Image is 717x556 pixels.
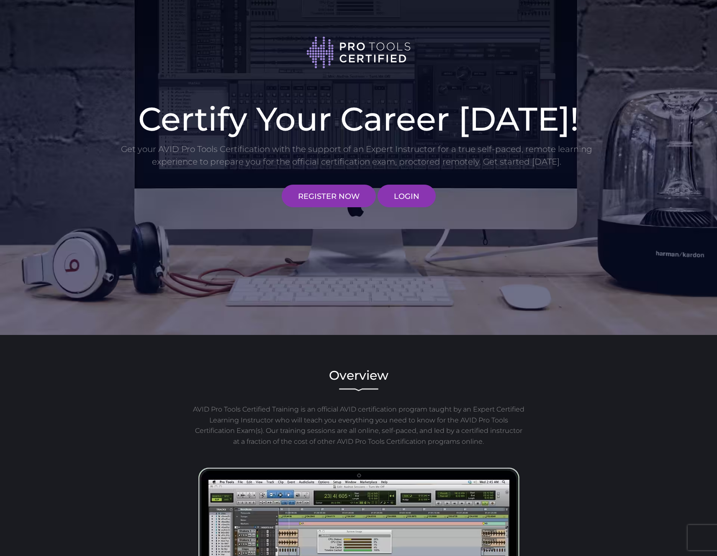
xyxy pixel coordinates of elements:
a: REGISTER NOW [282,185,376,207]
img: decorative line [339,388,378,391]
a: LOGIN [378,185,436,207]
h1: Certify Your Career [DATE]! [120,103,597,135]
img: Pro Tools Certified logo [306,36,411,69]
p: AVID Pro Tools Certified Training is an official AVID certification program taught by an Expert C... [192,404,526,447]
h2: Overview [120,369,597,382]
p: Get your AVID Pro Tools Certification with the support of an Expert Instructor for a true self-pa... [120,143,593,168]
